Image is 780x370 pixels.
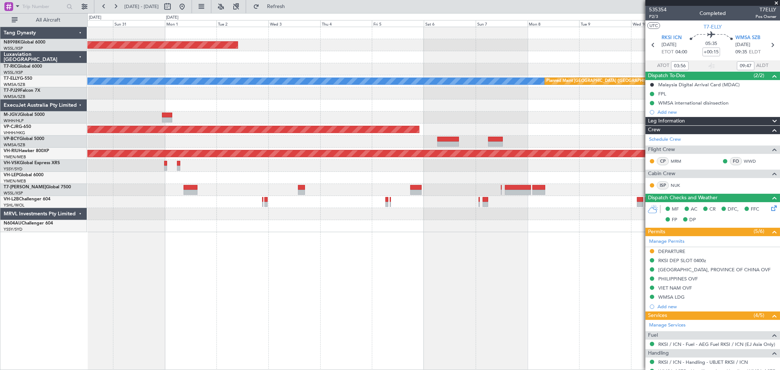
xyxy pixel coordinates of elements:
a: YMEN/MEB [4,178,26,184]
div: FPL [658,91,666,97]
span: T7-RIC [4,64,17,69]
span: Fuel [648,331,658,340]
a: WSSL/XSP [4,70,23,75]
span: (5/6) [754,227,764,235]
input: --:-- [737,61,754,70]
a: WSSL/XSP [4,46,23,51]
button: All Aircraft [8,14,79,26]
span: [DATE] - [DATE] [124,3,159,10]
span: (4/5) [754,312,764,319]
span: Permits [648,228,665,236]
a: T7-PJ29Falcon 7X [4,88,40,93]
span: T7ELLY [755,6,776,14]
span: M-JGVJ [4,113,20,117]
span: Refresh [261,4,291,9]
button: Refresh [250,1,294,12]
span: WMSA SZB [735,34,760,42]
input: --:-- [671,61,689,70]
div: [DATE] [89,15,101,21]
a: WMSA/SZB [4,94,25,99]
span: Dispatch Checks and Weather [648,194,717,202]
a: VH-VSKGlobal Express XRS [4,161,60,165]
span: P2/3 [649,14,667,20]
a: WMSA/SZB [4,142,25,148]
a: VP-CJRG-650 [4,125,31,129]
span: Flight Crew [648,146,675,154]
div: PHILIPPINES OVF [658,276,698,282]
div: Tue 9 [579,20,631,27]
span: Dispatch To-Dos [648,72,685,80]
a: WMSA/SZB [4,82,25,87]
div: Thu 4 [320,20,372,27]
a: Manage Services [649,322,686,329]
span: Crew [648,126,660,134]
button: UTC [647,22,660,29]
span: 04:00 [675,49,687,56]
div: Planned Maint [GEOGRAPHIC_DATA] ([GEOGRAPHIC_DATA] Intl) [547,76,669,87]
div: Completed [700,10,726,18]
a: NUK [671,182,687,189]
span: VH-RIU [4,149,19,153]
span: VP-BCY [4,137,19,141]
span: DP [689,216,696,224]
span: Cabin Crew [648,170,675,178]
span: T7-PJ29 [4,88,20,93]
a: MRM [671,158,687,165]
div: VIET NAM OVF [658,285,692,291]
span: RKSI ICN [662,34,682,42]
span: N8998K [4,40,20,45]
a: RKSI / ICN - Fuel - AEG Fuel RKSI / ICN (EJ Asia Only) [658,341,775,347]
span: VH-L2B [4,197,19,201]
span: Handling [648,349,669,358]
span: ALDT [756,62,768,69]
div: Fri 5 [372,20,424,27]
div: DEPARTURE [658,248,685,254]
div: Add new [657,303,776,310]
span: [DATE] [662,41,677,49]
span: VH-LEP [4,173,19,177]
span: T7-ELLY [4,76,20,81]
div: Malaysia Digital Arrival Card (MDAC) [658,82,740,88]
a: N604AUChallenger 604 [4,221,53,226]
div: CP [657,157,669,165]
div: WMSA international disinsection [658,100,728,106]
a: N8998KGlobal 6000 [4,40,45,45]
span: 05:35 [705,40,717,48]
div: Add new [657,109,776,115]
span: Services [648,312,667,320]
span: MF [672,206,679,213]
span: VH-VSK [4,161,20,165]
span: CR [709,206,716,213]
span: FP [672,216,677,224]
span: 09:35 [735,49,747,56]
span: T7-ELLY [704,23,722,31]
div: Tue 2 [216,20,268,27]
span: (2/2) [754,72,764,79]
a: VHHH/HKG [4,130,25,136]
div: Sat 6 [424,20,476,27]
a: M-JGVJGlobal 5000 [4,113,45,117]
span: DFC, [728,206,739,213]
span: T7-[PERSON_NAME] [4,185,46,189]
a: VP-BCYGlobal 5000 [4,137,44,141]
a: Manage Permits [649,238,685,245]
span: ETOT [662,49,674,56]
a: T7-ELLYG-550 [4,76,32,81]
a: VH-LEPGlobal 6000 [4,173,44,177]
span: ELDT [749,49,761,56]
a: Schedule Crew [649,136,681,143]
span: All Aircraft [19,18,77,23]
div: [GEOGRAPHIC_DATA], PROVINCE OF CHINA OVF [658,267,770,273]
a: WSSL/XSP [4,190,23,196]
a: YMEN/MEB [4,154,26,160]
span: FFC [751,206,759,213]
span: VP-CJR [4,125,19,129]
a: VH-L2BChallenger 604 [4,197,50,201]
a: VH-RIUHawker 800XP [4,149,49,153]
a: T7-RICGlobal 6000 [4,64,42,69]
div: WMSA LDG [658,294,685,300]
div: FO [730,157,742,165]
span: ATOT [657,62,669,69]
a: T7-[PERSON_NAME]Global 7500 [4,185,71,189]
span: Pos Owner [755,14,776,20]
